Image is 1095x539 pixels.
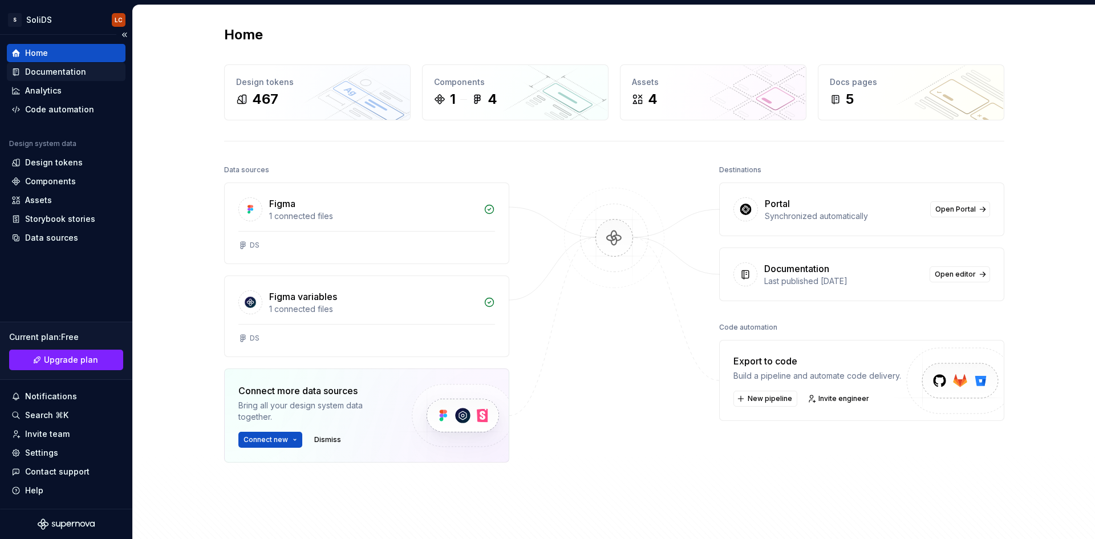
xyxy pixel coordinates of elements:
[7,481,125,500] button: Help
[236,76,399,88] div: Design tokens
[7,387,125,406] button: Notifications
[748,394,792,403] span: New pipeline
[224,275,509,357] a: Figma variables1 connected filesDS
[733,354,901,368] div: Export to code
[25,213,95,225] div: Storybook stories
[846,90,854,108] div: 5
[9,139,76,148] div: Design system data
[244,435,288,444] span: Connect new
[115,15,123,25] div: LC
[25,466,90,477] div: Contact support
[25,194,52,206] div: Assets
[252,90,278,108] div: 467
[224,183,509,264] a: Figma1 connected filesDS
[238,432,302,448] button: Connect new
[238,400,392,423] div: Bring all your design system data together.
[309,432,346,448] button: Dismiss
[2,7,130,32] button: SSoliDSLC
[804,391,874,407] a: Invite engineer
[488,90,497,108] div: 4
[269,210,477,222] div: 1 connected files
[7,82,125,100] a: Analytics
[719,162,761,178] div: Destinations
[434,76,597,88] div: Components
[25,104,94,115] div: Code automation
[8,13,22,27] div: S
[935,205,976,214] span: Open Portal
[9,331,123,343] div: Current plan : Free
[7,100,125,119] a: Code automation
[648,90,658,108] div: 4
[765,210,923,222] div: Synchronized automatically
[116,27,132,43] button: Collapse sidebar
[25,485,43,496] div: Help
[238,384,392,398] div: Connect more data sources
[935,270,976,279] span: Open editor
[250,241,259,250] div: DS
[224,26,263,44] h2: Home
[930,266,990,282] a: Open editor
[7,191,125,209] a: Assets
[25,47,48,59] div: Home
[7,44,125,62] a: Home
[7,210,125,228] a: Storybook stories
[7,406,125,424] button: Search ⌘K
[7,172,125,191] a: Components
[25,447,58,459] div: Settings
[25,66,86,78] div: Documentation
[7,425,125,443] a: Invite team
[719,319,777,335] div: Code automation
[7,229,125,247] a: Data sources
[25,391,77,402] div: Notifications
[38,518,95,530] svg: Supernova Logo
[9,350,123,370] a: Upgrade plan
[818,64,1004,120] a: Docs pages5
[830,76,992,88] div: Docs pages
[269,197,295,210] div: Figma
[733,370,901,382] div: Build a pipeline and automate code delivery.
[7,153,125,172] a: Design tokens
[764,262,829,275] div: Documentation
[733,391,797,407] button: New pipeline
[930,201,990,217] a: Open Portal
[250,334,259,343] div: DS
[422,64,609,120] a: Components14
[26,14,52,26] div: SoliDS
[269,290,337,303] div: Figma variables
[818,394,869,403] span: Invite engineer
[764,275,923,287] div: Last published [DATE]
[450,90,456,108] div: 1
[224,162,269,178] div: Data sources
[7,463,125,481] button: Contact support
[765,197,790,210] div: Portal
[25,85,62,96] div: Analytics
[25,232,78,244] div: Data sources
[7,444,125,462] a: Settings
[44,354,98,366] span: Upgrade plan
[25,410,68,421] div: Search ⌘K
[25,157,83,168] div: Design tokens
[314,435,341,444] span: Dismiss
[269,303,477,315] div: 1 connected files
[632,76,794,88] div: Assets
[25,176,76,187] div: Components
[620,64,806,120] a: Assets4
[25,428,70,440] div: Invite team
[7,63,125,81] a: Documentation
[224,64,411,120] a: Design tokens467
